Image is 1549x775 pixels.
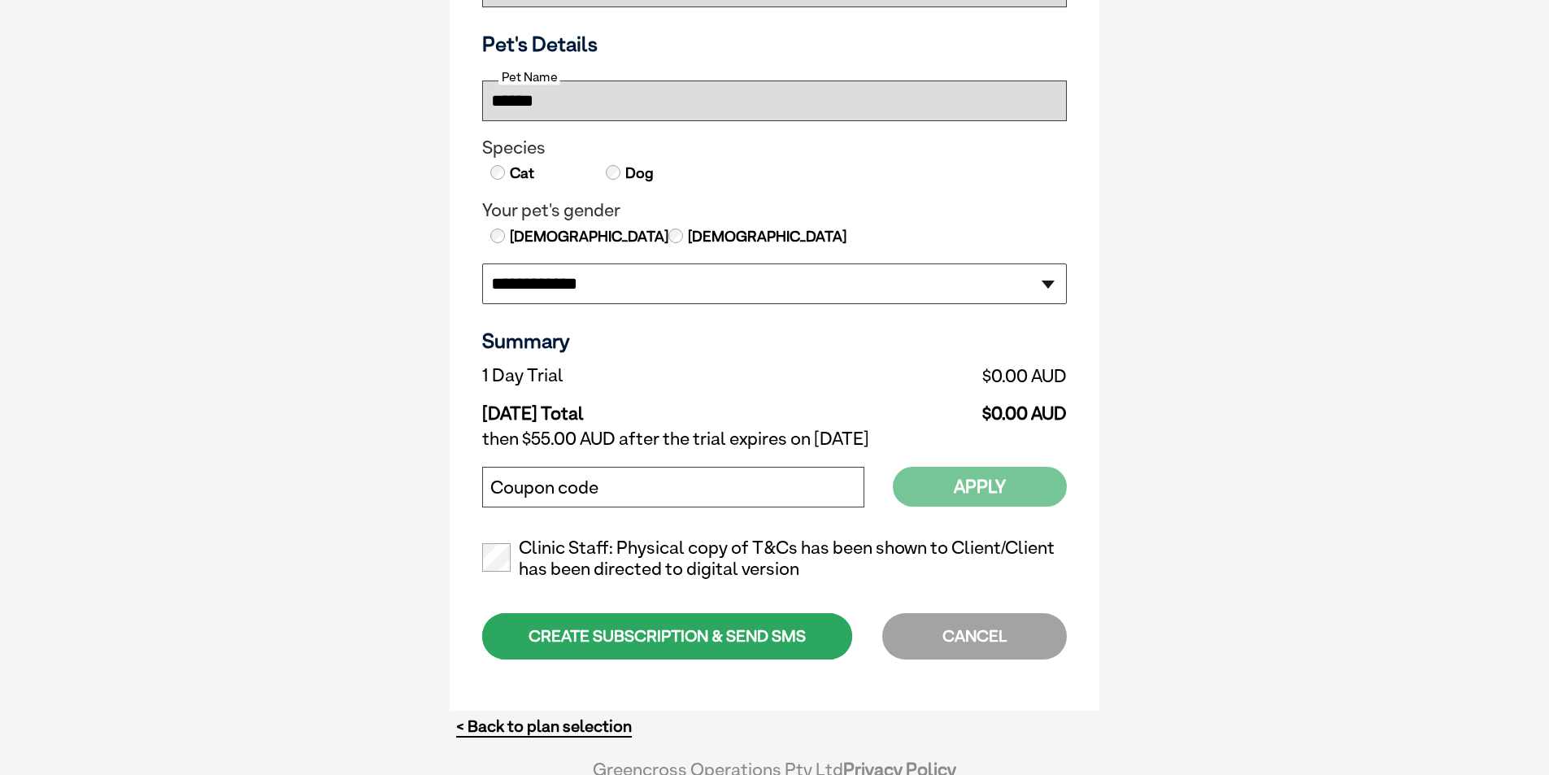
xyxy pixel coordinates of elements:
[476,32,1073,56] h3: Pet's Details
[482,137,1067,159] legend: Species
[482,329,1067,353] h3: Summary
[490,477,598,499] label: Coupon code
[456,716,632,737] a: < Back to plan selection
[482,361,800,390] td: 1 Day Trial
[482,538,1067,580] label: Clinic Staff: Physical copy of T&Cs has been shown to Client/Client has been directed to digital ...
[482,613,852,660] div: CREATE SUBSCRIPTION & SEND SMS
[482,543,511,572] input: Clinic Staff: Physical copy of T&Cs has been shown to Client/Client has been directed to digital ...
[800,390,1067,425] td: $0.00 AUD
[482,200,1067,221] legend: Your pet's gender
[482,425,1067,454] td: then $55.00 AUD after the trial expires on [DATE]
[893,467,1067,507] button: Apply
[800,361,1067,390] td: $0.00 AUD
[882,613,1067,660] div: CANCEL
[482,390,800,425] td: [DATE] Total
